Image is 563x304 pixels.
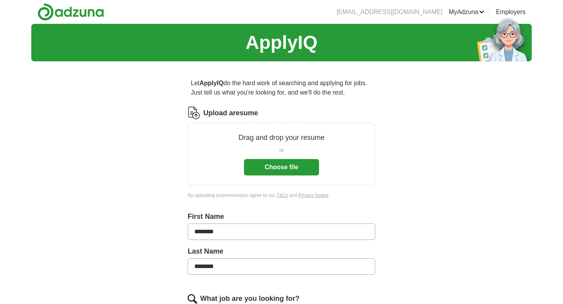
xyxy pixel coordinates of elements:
[279,146,284,154] span: or
[203,108,258,118] label: Upload a resume
[188,294,197,304] img: search.png
[276,193,288,198] a: T&Cs
[200,293,299,304] label: What job are you looking for?
[188,107,200,119] img: CV Icon
[188,75,375,100] p: Let do the hard work of searching and applying for jobs. Just tell us what you're looking for, an...
[337,7,443,17] li: [EMAIL_ADDRESS][DOMAIN_NAME]
[244,159,319,175] button: Choose file
[38,3,104,21] img: Adzuna logo
[188,192,375,199] div: By uploading your resume you agree to our and .
[298,193,328,198] a: Privacy Notice
[496,7,525,17] a: Employers
[188,211,375,222] label: First Name
[449,7,485,17] a: MyAdzuna
[199,80,223,86] strong: ApplyIQ
[188,246,375,257] label: Last Name
[246,29,317,57] h1: ApplyIQ
[238,132,325,143] p: Drag and drop your resume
